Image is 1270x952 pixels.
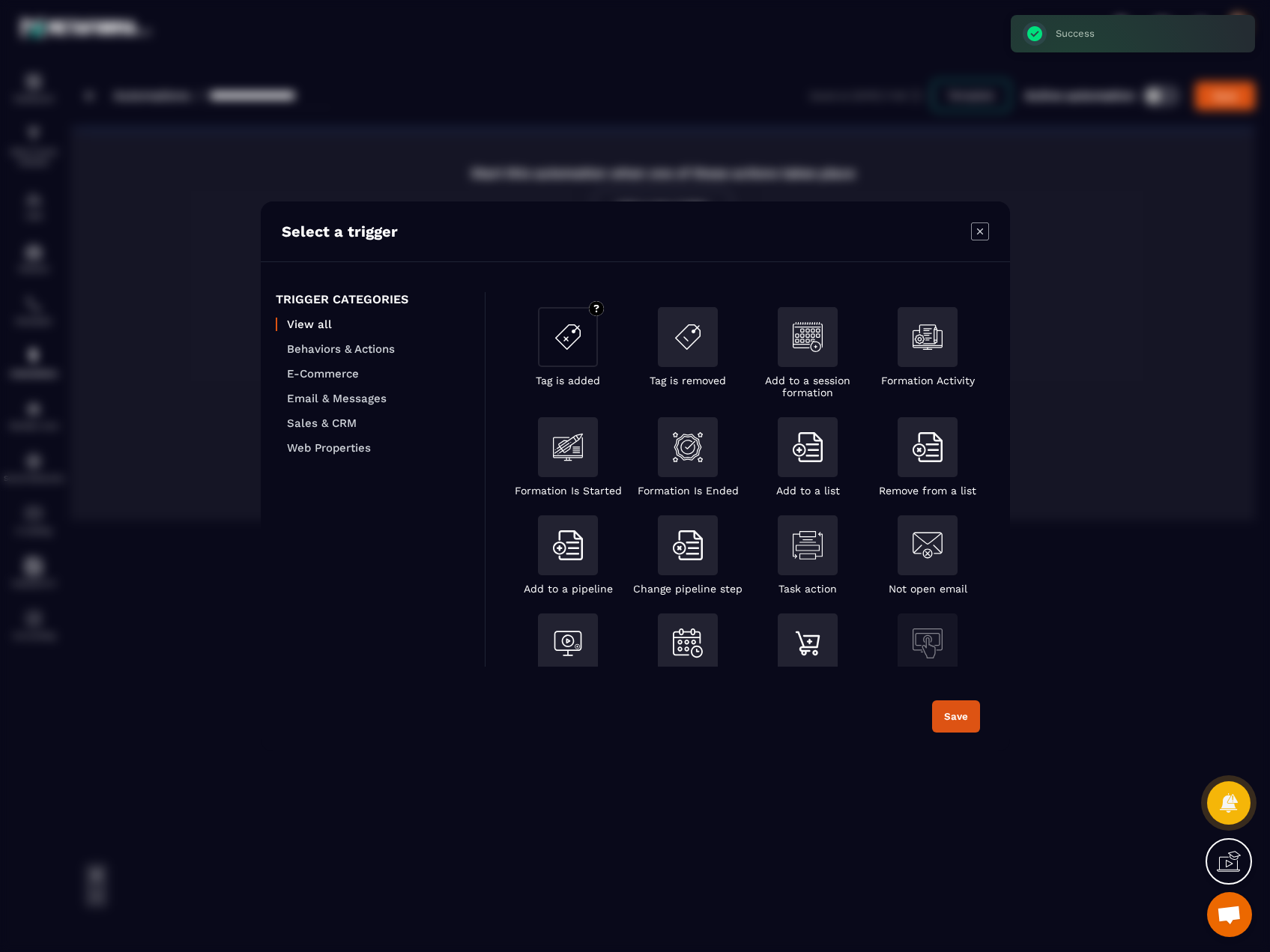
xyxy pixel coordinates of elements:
p: Select a trigger [282,222,398,240]
p: E-Commerce [287,367,470,381]
p: Tag is removed [650,375,726,386]
img: removeTag.svg [673,322,703,352]
p: Task action [778,583,837,595]
p: Sales & CRM [287,416,470,430]
img: taskAction.svg [793,530,823,560]
p: Formation Is Ended [637,485,738,497]
div: Open chat [1207,892,1252,937]
img: notOpenEmail.svg [913,530,943,560]
img: addSessionFormation.svg [793,322,823,352]
p: Behaviors & Actions [287,342,470,356]
img: addToList.svg [553,530,583,560]
p: TRIGGER CATEGORIES [276,292,470,306]
p: Add to a session formation [748,375,868,398]
p: Tag is added [536,375,600,386]
p: View all [287,318,470,331]
button: Save [932,700,980,733]
p: Change pipeline step [633,583,743,595]
img: productPurchase.svg [793,628,823,658]
img: formationActivity.svg [913,322,943,352]
p: Remove from a list [879,485,976,497]
p: Add to a list [775,485,839,497]
img: removeFromList.svg [673,530,703,560]
img: formationIsStarted.svg [553,432,583,462]
img: circle-question.f98f3ed8.svg [589,301,604,316]
p: Formation Is Started [514,485,621,497]
img: formationIsEnded.svg [673,432,703,462]
p: Not open email [888,583,967,595]
p: Formation Activity [880,375,974,386]
img: addTag.svg [553,322,583,352]
img: addToList.svg [793,432,823,462]
img: removeFromList.svg [913,432,943,462]
img: addToAWebinar.svg [553,628,583,658]
img: contactBookAnEvent.svg [673,628,703,658]
p: Web Properties [287,441,470,455]
p: Email & Messages [287,392,470,405]
p: Add to a pipeline [523,583,612,595]
img: webpage.svg [913,628,943,658]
